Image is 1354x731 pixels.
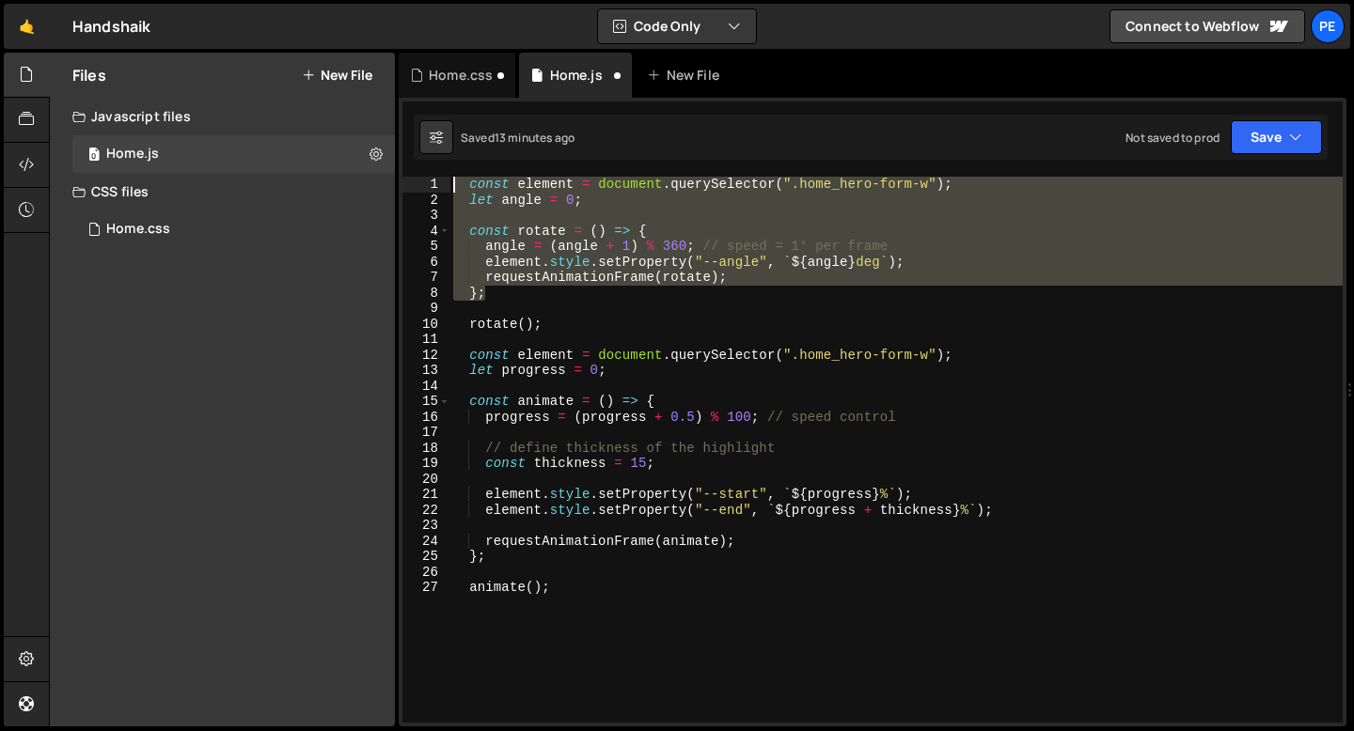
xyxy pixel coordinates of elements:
div: 5 [402,239,450,255]
button: New File [302,68,372,83]
div: 2 [402,193,450,209]
div: 13 [402,363,450,379]
div: Javascript files [50,98,395,135]
a: 🤙 [4,4,50,49]
div: 11 [402,332,450,348]
div: Home.js [106,146,159,163]
div: 21 [402,487,450,503]
div: Home.css [106,221,170,238]
div: Home.css [429,66,493,85]
div: 7 [402,270,450,286]
div: CSS files [50,173,395,210]
div: Not saved to prod [1126,130,1220,146]
div: 6 [402,255,450,271]
div: New File [647,66,726,85]
div: 16572/45056.css [72,210,395,248]
div: 10 [402,317,450,333]
div: 16 [402,410,450,426]
div: 24 [402,534,450,550]
div: 27 [402,580,450,596]
div: 4 [402,224,450,240]
div: 23 [402,518,450,534]
span: 0 [88,148,100,163]
div: Handshaik [72,15,150,38]
div: 18 [402,441,450,457]
button: Code Only [598,9,756,43]
div: 12 [402,348,450,364]
div: 14 [402,379,450,395]
div: 3 [402,208,450,224]
div: 9 [402,301,450,317]
a: Connect to Webflow [1110,9,1305,43]
h2: Files [72,65,106,86]
div: 8 [402,286,450,302]
div: 19 [402,456,450,472]
div: 25 [402,549,450,565]
button: Save [1231,120,1322,154]
div: 13 minutes ago [495,130,575,146]
div: 17 [402,425,450,441]
div: 15 [402,394,450,410]
div: 1 [402,177,450,193]
div: Home.js [550,66,603,85]
a: Pe [1311,9,1345,43]
div: 26 [402,565,450,581]
div: 22 [402,503,450,519]
div: 20 [402,472,450,488]
div: 16572/45051.js [72,135,395,173]
div: Saved [461,130,575,146]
